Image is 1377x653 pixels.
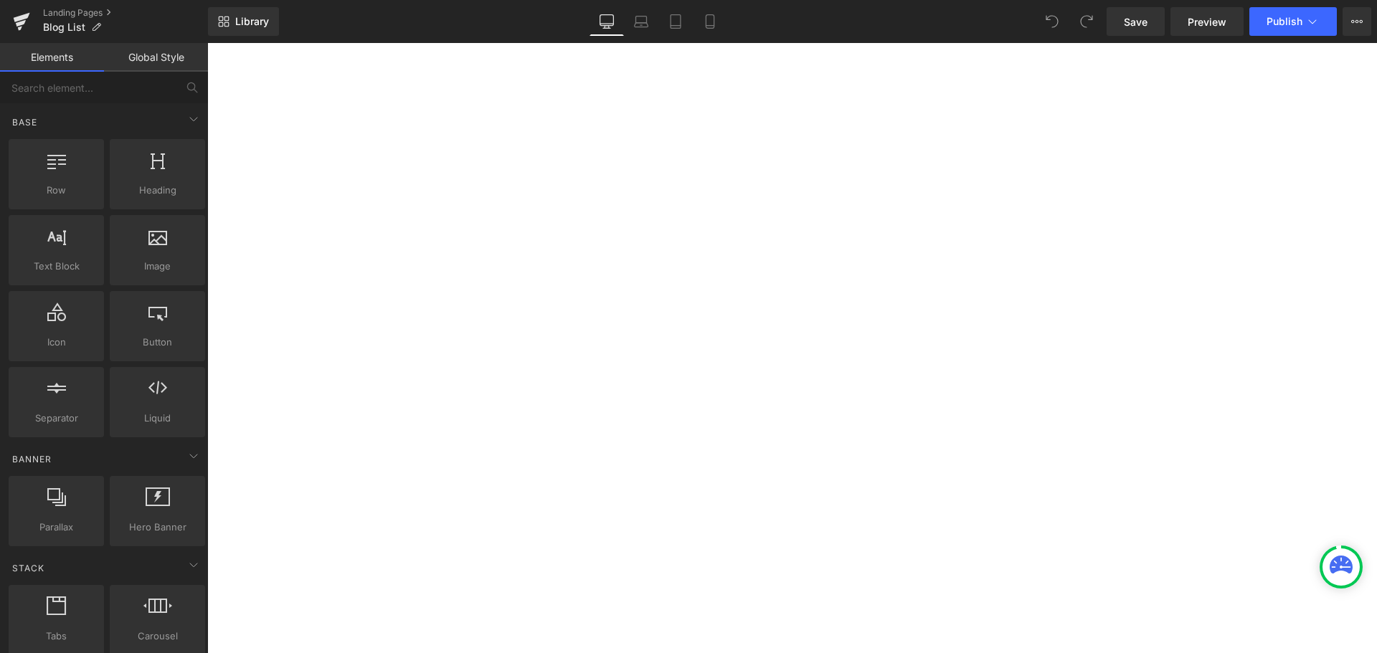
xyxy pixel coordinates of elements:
[1038,7,1066,36] button: Undo
[1267,16,1302,27] span: Publish
[658,7,693,36] a: Tablet
[624,7,658,36] a: Laptop
[43,7,208,19] a: Landing Pages
[114,259,201,274] span: Image
[1343,7,1371,36] button: More
[13,520,100,535] span: Parallax
[1188,14,1226,29] span: Preview
[1170,7,1244,36] a: Preview
[13,411,100,426] span: Separator
[590,7,624,36] a: Desktop
[11,452,53,466] span: Banner
[13,629,100,644] span: Tabs
[114,629,201,644] span: Carousel
[114,520,201,535] span: Hero Banner
[13,259,100,274] span: Text Block
[693,7,727,36] a: Mobile
[1124,14,1147,29] span: Save
[114,411,201,426] span: Liquid
[114,183,201,198] span: Heading
[235,15,269,28] span: Library
[208,7,279,36] a: New Library
[11,115,39,129] span: Base
[43,22,85,33] span: Blog List
[13,335,100,350] span: Icon
[104,43,208,72] a: Global Style
[114,335,201,350] span: Button
[11,561,46,575] span: Stack
[1072,7,1101,36] button: Redo
[13,183,100,198] span: Row
[1249,7,1337,36] button: Publish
